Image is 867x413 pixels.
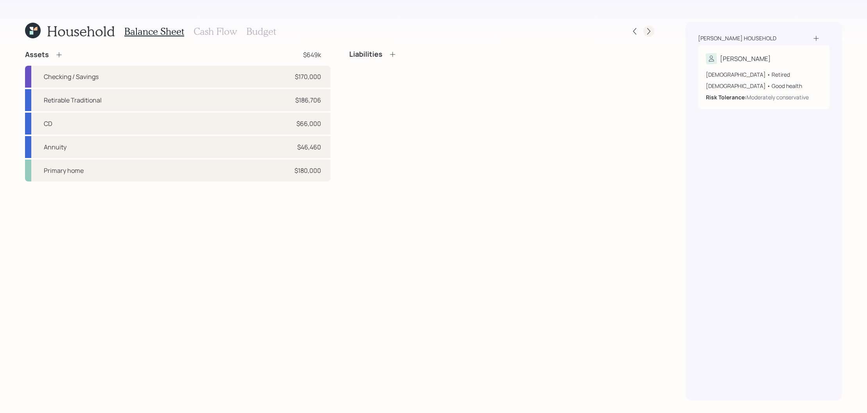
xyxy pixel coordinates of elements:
[747,93,809,101] div: Moderately conservative
[706,93,747,101] b: Risk Tolerance:
[44,72,99,81] div: Checking / Savings
[296,119,321,128] div: $66,000
[295,72,321,81] div: $170,000
[246,26,276,37] h3: Budget
[25,50,49,59] h4: Assets
[720,54,771,63] div: [PERSON_NAME]
[706,82,822,90] div: [DEMOGRAPHIC_DATA] • Good health
[294,166,321,175] div: $180,000
[44,95,102,105] div: Retirable Traditional
[47,23,115,40] h1: Household
[44,119,52,128] div: CD
[44,142,66,152] div: Annuity
[124,26,184,37] h3: Balance Sheet
[297,142,321,152] div: $46,460
[706,70,822,79] div: [DEMOGRAPHIC_DATA] • Retired
[194,26,237,37] h3: Cash Flow
[303,50,321,59] div: $649k
[349,50,382,59] h4: Liabilities
[44,166,84,175] div: Primary home
[698,34,776,42] div: [PERSON_NAME] household
[295,95,321,105] div: $186,706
